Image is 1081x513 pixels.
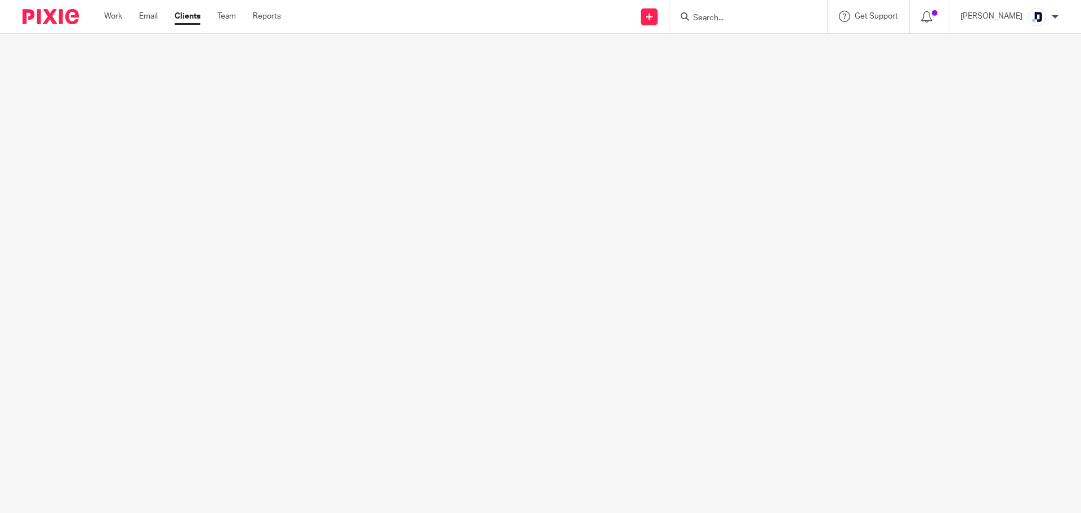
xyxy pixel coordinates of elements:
input: Search [692,14,793,24]
a: Reports [253,11,281,22]
img: deximal_460x460_FB_Twitter.png [1028,8,1046,26]
a: Team [217,11,236,22]
a: Email [139,11,158,22]
a: Work [104,11,122,22]
span: Get Support [855,12,898,20]
a: Clients [175,11,200,22]
p: [PERSON_NAME] [961,11,1022,22]
img: Pixie [23,9,79,24]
